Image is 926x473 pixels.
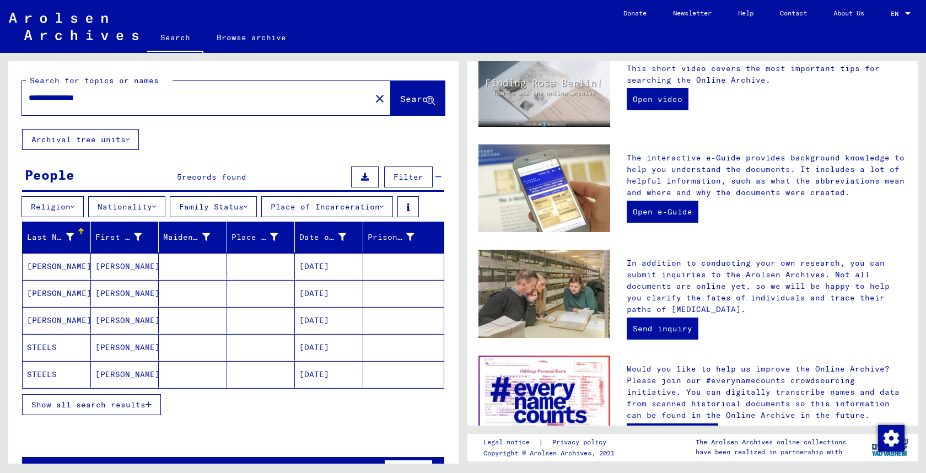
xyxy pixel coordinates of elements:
div: Maiden Name [163,228,227,246]
span: records found [182,172,246,182]
a: #everynamecounts [627,423,718,445]
span: Search [400,93,433,104]
div: Date of Birth [299,228,363,246]
mat-header-cell: Prisoner # [363,222,444,252]
mat-cell: [PERSON_NAME] [91,307,159,334]
mat-cell: [PERSON_NAME] [91,253,159,279]
p: have been realized in partnership with [696,447,846,457]
span: EN [891,10,903,18]
mat-cell: [PERSON_NAME] [91,361,159,388]
mat-header-cell: Maiden Name [159,222,227,252]
p: Would you like to help us improve the Online Archive? Please join our #everynamecounts crowdsourc... [627,363,907,421]
div: First Name [95,228,159,246]
mat-cell: [PERSON_NAME] [91,280,159,307]
mat-cell: [DATE] [295,253,363,279]
a: Open video [627,88,688,110]
mat-cell: [PERSON_NAME] [23,253,91,279]
a: Send inquiry [627,318,698,340]
p: The interactive e-Guide provides background knowledge to help you understand the documents. It in... [627,152,907,198]
p: The Arolsen Archives online collections [696,437,846,447]
div: | [483,437,620,448]
mat-cell: [DATE] [295,361,363,388]
button: Place of Incarceration [261,196,393,217]
span: Show all search results [31,400,146,410]
img: eguide.jpg [478,144,610,233]
mat-header-cell: Date of Birth [295,222,363,252]
mat-header-cell: Place of Birth [227,222,295,252]
span: Filter [394,172,423,182]
img: yv_logo.png [869,433,911,461]
img: inquiries.jpg [478,250,610,338]
button: Family Status [170,196,257,217]
a: Privacy policy [543,437,620,448]
button: Religion [21,196,84,217]
mat-header-cell: Last Name [23,222,91,252]
div: Last Name [27,232,74,243]
a: Browse archive [203,24,299,51]
a: Search [147,24,203,53]
mat-label: Search for topics or names [30,76,159,85]
img: Change consent [878,425,905,452]
mat-cell: [PERSON_NAME] [91,334,159,361]
div: First Name [95,232,142,243]
button: Clear [369,87,391,109]
button: Nationality [88,196,165,217]
div: People [25,165,74,185]
div: Prisoner # [368,232,414,243]
mat-cell: STEELS [23,361,91,388]
img: enc.jpg [478,356,610,449]
button: Show all search results [22,394,161,415]
a: Legal notice [483,437,539,448]
a: Open e-Guide [627,201,698,223]
img: Arolsen_neg.svg [9,13,138,40]
img: video.jpg [478,55,610,127]
mat-cell: [DATE] [295,334,363,361]
mat-cell: [PERSON_NAME] [23,307,91,334]
div: Place of Birth [232,228,295,246]
mat-cell: STEELS [23,334,91,361]
div: Maiden Name [163,232,210,243]
mat-cell: [DATE] [295,280,363,307]
button: Archival tree units [22,129,139,150]
p: In addition to conducting your own research, you can submit inquiries to the Arolsen Archives. No... [627,257,907,315]
p: Copyright © Arolsen Archives, 2021 [483,448,620,458]
span: 5 [177,172,182,182]
div: Last Name [27,228,90,246]
button: Search [391,81,445,115]
button: Filter [384,166,433,187]
div: Change consent [877,424,904,451]
p: This short video covers the most important tips for searching the Online Archive. [627,63,907,86]
div: Prisoner # [368,228,431,246]
mat-cell: [DATE] [295,307,363,334]
div: Date of Birth [299,232,346,243]
div: Place of Birth [232,232,278,243]
mat-cell: [PERSON_NAME] [23,280,91,307]
mat-icon: close [373,92,386,105]
mat-header-cell: First Name [91,222,159,252]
